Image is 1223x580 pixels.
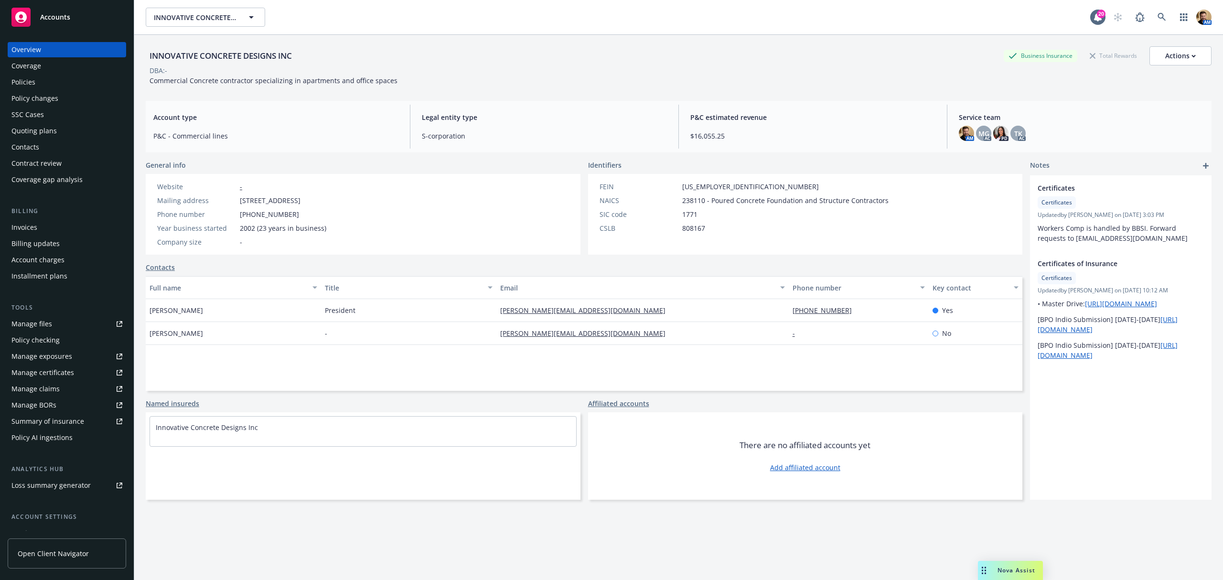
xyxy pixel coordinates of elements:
[978,561,990,580] div: Drag to move
[8,478,126,493] a: Loss summary generator
[600,209,678,219] div: SIC code
[1030,175,1212,251] div: CertificatesCertificatesUpdatedby [PERSON_NAME] on [DATE] 3:03 PMWorkers Comp is handled by BBSI....
[8,269,126,284] a: Installment plans
[8,303,126,312] div: Tools
[8,349,126,364] a: Manage exposures
[682,223,705,233] span: 808167
[933,283,1008,293] div: Key contact
[11,140,39,155] div: Contacts
[1152,8,1171,27] a: Search
[1038,183,1179,193] span: Certificates
[959,126,974,141] img: photo
[8,464,126,474] div: Analytics hub
[942,305,953,315] span: Yes
[422,112,667,122] span: Legal entity type
[682,195,889,205] span: 238110 - Poured Concrete Foundation and Structure Contractors
[1004,50,1077,62] div: Business Insurance
[1085,50,1142,62] div: Total Rewards
[1196,10,1212,25] img: photo
[146,398,199,408] a: Named insureds
[1038,211,1204,219] span: Updated by [PERSON_NAME] on [DATE] 3:03 PM
[150,283,307,293] div: Full name
[240,182,242,191] a: -
[8,512,126,522] div: Account settings
[11,269,67,284] div: Installment plans
[8,107,126,122] a: SSC Cases
[146,8,265,27] button: INNOVATIVE CONCRETE DESIGNS INC
[18,548,89,559] span: Open Client Navigator
[1108,8,1127,27] a: Start snowing
[11,252,64,268] div: Account charges
[146,50,296,62] div: INNOVATIVE CONCRETE DESIGNS INC
[1097,10,1105,18] div: 20
[8,414,126,429] a: Summary of insurance
[770,462,840,473] a: Add affiliated account
[8,333,126,348] a: Policy checking
[150,65,167,75] div: DBA: -
[11,172,83,187] div: Coverage gap analysis
[1038,286,1204,295] span: Updated by [PERSON_NAME] on [DATE] 10:12 AM
[11,156,62,171] div: Contract review
[793,306,859,315] a: [PHONE_NUMBER]
[8,156,126,171] a: Contract review
[11,333,60,348] div: Policy checking
[789,276,929,299] button: Phone number
[1038,258,1179,269] span: Certificates of Insurance
[40,13,70,21] span: Accounts
[240,209,299,219] span: [PHONE_NUMBER]
[600,195,678,205] div: NAICS
[8,172,126,187] a: Coverage gap analysis
[1130,8,1149,27] a: Report a Bug
[154,12,236,22] span: INNOVATIVE CONCRETE DESIGNS INC
[500,329,673,338] a: [PERSON_NAME][EMAIL_ADDRESS][DOMAIN_NAME]
[993,126,1008,141] img: photo
[325,305,355,315] span: President
[740,440,870,451] span: There are no affiliated accounts yet
[600,182,678,192] div: FEIN
[1038,340,1204,360] p: [BPO Indio Submission] [DATE]-[DATE]
[1041,274,1072,282] span: Certificates
[8,526,126,541] a: Service team
[978,561,1043,580] button: Nova Assist
[682,182,819,192] span: [US_EMPLOYER_IDENTIFICATION_NUMBER]
[793,283,915,293] div: Phone number
[929,276,1022,299] button: Key contact
[157,209,236,219] div: Phone number
[325,328,327,338] span: -
[11,397,56,413] div: Manage BORs
[8,316,126,332] a: Manage files
[153,112,398,122] span: Account type
[11,316,52,332] div: Manage files
[11,123,57,139] div: Quoting plans
[8,365,126,380] a: Manage certificates
[1038,299,1204,309] p: • Master Drive:
[146,262,175,272] a: Contacts
[11,478,91,493] div: Loss summary generator
[11,430,73,445] div: Policy AI ingestions
[157,223,236,233] div: Year business started
[1165,47,1196,65] div: Actions
[588,398,649,408] a: Affiliated accounts
[496,276,789,299] button: Email
[156,423,258,432] a: Innovative Concrete Designs Inc
[240,237,242,247] span: -
[11,42,41,57] div: Overview
[978,129,989,139] span: MG
[153,131,398,141] span: P&C - Commercial lines
[11,58,41,74] div: Coverage
[8,236,126,251] a: Billing updates
[600,223,678,233] div: CSLB
[1174,8,1193,27] a: Switch app
[1030,251,1212,368] div: Certificates of InsuranceCertificatesUpdatedby [PERSON_NAME] on [DATE] 10:12 AM• Master Drive:[UR...
[1200,160,1212,172] a: add
[793,329,803,338] a: -
[1149,46,1212,65] button: Actions
[8,123,126,139] a: Quoting plans
[11,107,44,122] div: SSC Cases
[1038,224,1188,243] span: Workers Comp is handled by BBSI. Forward requests to [EMAIL_ADDRESS][DOMAIN_NAME]
[11,220,37,235] div: Invoices
[588,160,622,170] span: Identifiers
[682,209,697,219] span: 1771
[1030,160,1050,172] span: Notes
[8,430,126,445] a: Policy AI ingestions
